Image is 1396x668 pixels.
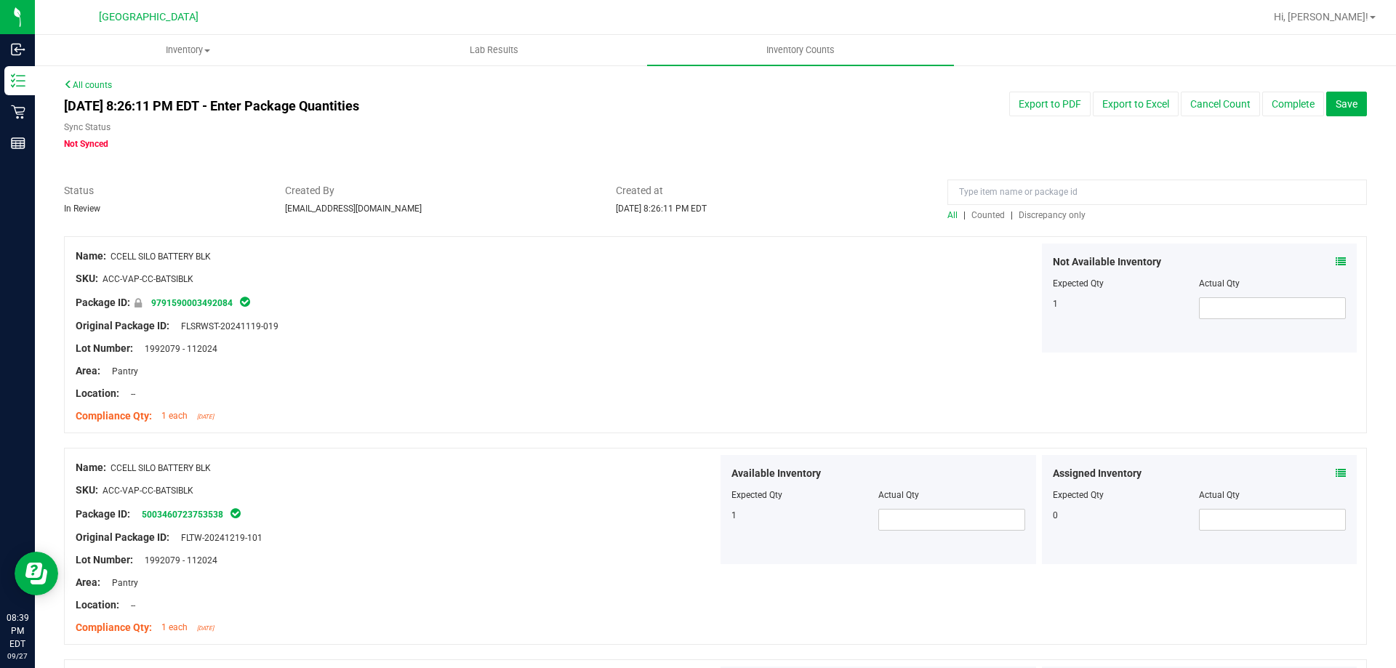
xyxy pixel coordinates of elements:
span: Package ID: [76,297,130,308]
button: Export to Excel [1093,92,1179,116]
span: Lot Number: [76,554,133,566]
span: Lot Number: [76,342,133,354]
a: 5003460723753538 [142,510,223,520]
div: Expected Qty [1053,488,1200,502]
a: Lab Results [341,35,647,65]
label: Sync Status [64,121,111,134]
a: All [947,210,963,220]
div: Actual Qty [1199,277,1346,290]
input: Type item name or package id [947,180,1367,205]
inline-svg: Inventory [11,73,25,88]
span: [DATE] [197,414,214,420]
button: Complete [1262,92,1324,116]
span: Not Synced [64,139,108,149]
span: Not Available Inventory [1053,254,1161,270]
p: 08:39 PM EDT [7,611,28,651]
span: Expected Qty [731,490,782,500]
span: Original Package ID: [76,320,169,331]
span: Area: [76,365,100,377]
span: | [963,210,966,220]
div: 1 [1053,297,1200,310]
span: In Sync [238,294,252,309]
span: 1992079 - 112024 [137,555,217,566]
p: 09/27 [7,651,28,661]
span: Status [64,183,263,198]
a: Inventory [35,35,341,65]
a: 9791590003492084 [151,298,233,308]
span: [EMAIL_ADDRESS][DOMAIN_NAME] [285,204,422,214]
div: Expected Qty [1053,277,1200,290]
a: Inventory Counts [647,35,953,65]
span: Compliance Qty: [76,621,152,633]
span: In Sync [229,506,242,520]
iframe: Resource center [15,552,58,595]
span: 1 each [161,411,188,421]
span: ACC-VAP-CC-BATSIBLK [103,274,193,284]
span: FLSRWST-20241119-019 [174,321,278,331]
span: 1992079 - 112024 [137,344,217,354]
span: Pantry [105,578,138,588]
span: [DATE] 8:26:11 PM EDT [616,204,707,214]
span: Name: [76,250,106,262]
button: Export to PDF [1009,92,1091,116]
h4: [DATE] 8:26:11 PM EDT - Enter Package Quantities [64,99,815,113]
inline-svg: Reports [11,136,25,150]
span: 1 each [161,622,188,632]
span: -- [124,389,135,399]
span: Assigned Inventory [1053,466,1142,481]
span: Original Package ID: [76,531,169,543]
span: All [947,210,958,220]
span: FLTW-20241219-101 [174,533,262,543]
a: All counts [64,80,112,90]
span: Counted [971,210,1005,220]
span: -- [124,600,135,611]
span: SKU: [76,273,98,284]
button: Save [1326,92,1367,116]
span: | [1011,210,1013,220]
span: [DATE] [197,625,214,632]
span: CCELL SILO BATTERY BLK [111,463,211,473]
span: Created By [285,183,595,198]
span: Lab Results [450,44,538,57]
span: In Review [64,204,100,214]
span: [GEOGRAPHIC_DATA] [99,11,198,23]
inline-svg: Retail [11,105,25,119]
span: Location: [76,599,119,611]
div: 0 [1053,509,1200,522]
a: Discrepancy only [1015,210,1086,220]
span: ACC-VAP-CC-BATSIBLK [103,486,193,496]
span: Compliance Qty: [76,410,152,422]
span: Actual Qty [878,490,919,500]
inline-svg: Inbound [11,42,25,57]
span: Created at [616,183,926,198]
span: Name: [76,462,106,473]
div: Actual Qty [1199,488,1346,502]
span: Location: [76,387,119,399]
span: Discrepancy only [1019,210,1086,220]
a: Counted [968,210,1011,220]
span: Save [1336,98,1357,110]
span: Package ID: [76,508,130,520]
button: Cancel Count [1181,92,1260,116]
span: Inventory [36,44,340,57]
span: Pantry [105,366,138,377]
span: 1 [731,510,737,520]
span: SKU: [76,484,98,496]
span: Area: [76,576,100,588]
span: CCELL SILO BATTERY BLK [111,251,211,262]
span: Hi, [PERSON_NAME]! [1274,11,1368,23]
span: Inventory Counts [747,44,854,57]
span: Available Inventory [731,466,821,481]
